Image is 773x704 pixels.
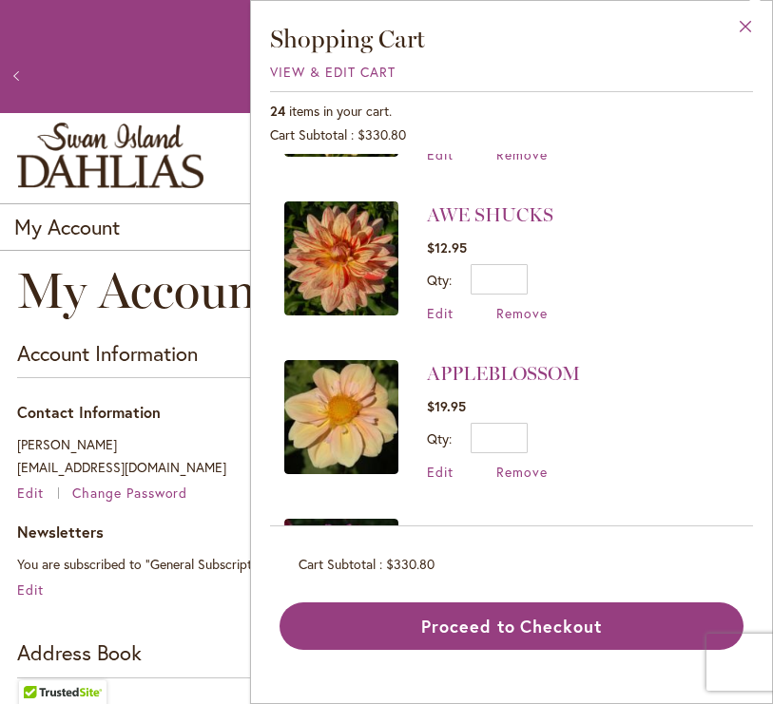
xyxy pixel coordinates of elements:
[14,637,68,690] iframe: Launch Accessibility Center
[284,360,398,481] a: APPLEBLOSSOM
[17,522,104,542] span: Newsletters
[17,433,756,479] p: [PERSON_NAME] [EMAIL_ADDRESS][DOMAIN_NAME]
[14,213,120,240] strong: My Account
[427,521,581,543] a: BAHAMA MAMA
[270,24,425,54] span: Shopping Cart
[17,123,203,188] a: store logo
[427,271,452,289] label: Qty
[427,145,454,163] a: Edit
[17,553,756,576] p: You are subscribed to "General Subscription".
[17,402,161,422] span: Contact Information
[270,63,396,81] a: View & Edit Cart
[427,429,452,447] label: Qty
[427,304,454,322] a: Edit
[496,145,548,163] a: Remove
[284,519,398,639] a: BAHAMA MAMA
[270,102,285,120] span: 24
[17,484,68,502] a: Edit
[284,360,398,474] img: APPLEBLOSSOM
[72,484,188,502] a: Change Password
[284,201,398,315] img: AWE SHUCKS
[284,519,398,633] img: BAHAMA MAMA
[289,102,392,120] span: items in your cart.
[17,484,44,502] span: Edit
[427,397,466,415] span: $19.95
[284,201,398,322] a: AWE SHUCKS
[17,638,142,666] strong: Address Book
[17,580,44,599] a: Edit
[427,203,553,226] a: AWE SHUCKS
[299,555,376,573] span: Cart Subtotal
[358,125,406,143] span: $330.80
[427,238,467,257] span: $12.95
[17,260,273,320] span: My Account
[280,602,744,650] button: Proceed to Checkout
[386,555,435,573] span: $330.80
[17,339,198,367] strong: Account Information
[270,125,347,143] span: Cart Subtotal
[427,362,580,385] a: APPLEBLOSSOM
[427,463,454,481] a: Edit
[496,463,548,481] a: Remove
[496,304,548,322] a: Remove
